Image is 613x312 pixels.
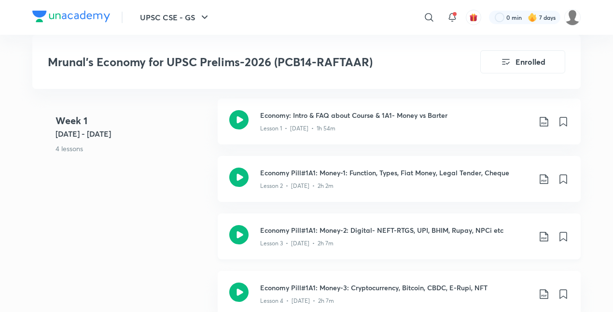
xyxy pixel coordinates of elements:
[32,11,110,22] img: Company Logo
[480,50,565,73] button: Enrolled
[260,297,334,305] p: Lesson 4 • [DATE] • 2h 7m
[218,99,581,156] a: Economy: Intro & FAQ about Course & 1A1- Money vs BarterLesson 1 • [DATE] • 1h 54m
[260,182,334,190] p: Lesson 2 • [DATE] • 2h 2m
[469,13,478,22] img: avatar
[564,9,581,26] img: Akhila
[218,156,581,213] a: Economy Pill#1A1: Money-1: Function, Types, Fiat Money, Legal Tender, ChequeLesson 2 • [DATE] • 2...
[260,239,334,248] p: Lesson 3 • [DATE] • 2h 7m
[260,110,530,120] h3: Economy: Intro & FAQ about Course & 1A1- Money vs Barter
[56,128,210,140] h5: [DATE] - [DATE]
[260,225,530,235] h3: Economy Pill#1A1: Money-2: Digital- NEFT-RTGS, UPI, BHIM, Rupay, NPCi etc
[466,10,481,25] button: avatar
[528,13,537,22] img: streak
[56,143,210,154] p: 4 lessons
[260,283,530,293] h3: Economy Pill#1A1: Money-3: Cryptocurrency, Bitcoin, CBDC, E-Rupi, NFT
[32,11,110,25] a: Company Logo
[48,55,426,69] h3: Mrunal’s Economy for UPSC Prelims-2026 (PCB14-RAFTAAR)
[56,113,210,128] h4: Week 1
[218,213,581,271] a: Economy Pill#1A1: Money-2: Digital- NEFT-RTGS, UPI, BHIM, Rupay, NPCi etcLesson 3 • [DATE] • 2h 7m
[260,124,335,133] p: Lesson 1 • [DATE] • 1h 54m
[134,8,216,27] button: UPSC CSE - GS
[260,168,530,178] h3: Economy Pill#1A1: Money-1: Function, Types, Fiat Money, Legal Tender, Cheque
